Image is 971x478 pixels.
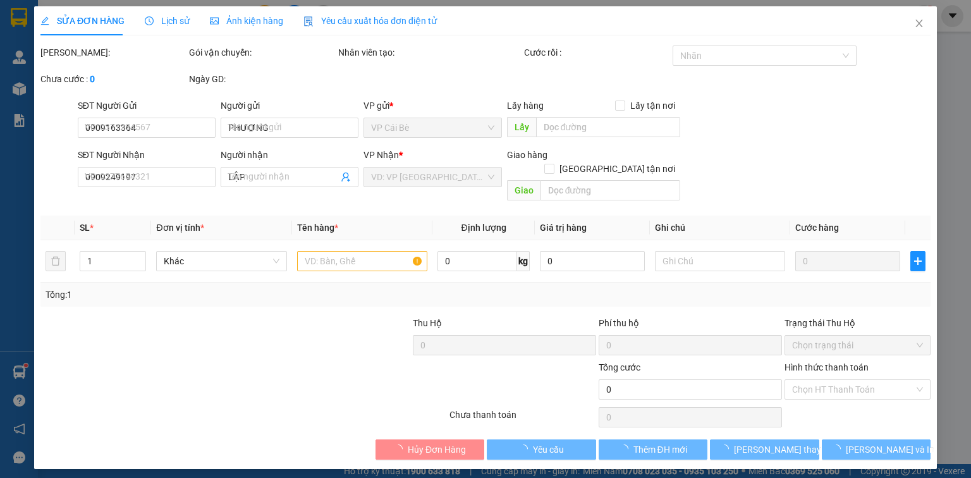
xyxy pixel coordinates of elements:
input: 0 [795,251,900,271]
b: 0 [90,74,95,84]
span: VP Nhận [363,150,399,160]
div: Tổng: 1 [46,288,376,302]
span: VP Cái Bè [371,118,494,137]
div: VP gửi [363,99,501,113]
span: Thêm ĐH mới [633,443,687,457]
span: Increase Value [131,252,145,261]
span: loading [832,444,846,453]
img: icon [303,16,314,27]
div: Trạng thái Thu Hộ [785,316,931,330]
span: [GEOGRAPHIC_DATA] tận nơi [554,162,680,176]
span: Đơn vị tính [156,223,204,233]
span: plus [911,256,925,266]
span: down [135,262,143,270]
span: Yêu cầu [533,443,564,457]
span: picture [210,16,219,25]
span: [PERSON_NAME] và In [846,443,934,457]
span: Định lượng [461,223,506,233]
span: Giá trị hàng [540,223,587,233]
span: Khác [164,252,279,271]
span: Cước hàng [795,223,839,233]
span: loading [519,444,533,453]
span: loading [720,444,734,453]
button: Close [901,6,937,42]
span: loading [394,444,408,453]
span: Giao [506,180,540,200]
button: [PERSON_NAME] và In [822,439,931,460]
span: Lấy tận nơi [625,99,680,113]
div: Chưa cước : [40,72,186,86]
div: Nhân viên tạo: [338,46,522,59]
span: loading [619,444,633,453]
span: Hủy Đơn Hàng [408,443,466,457]
div: Ngày GD: [189,72,335,86]
span: Chọn trạng thái [792,336,923,355]
span: user-add [341,172,351,182]
div: Người nhận [221,148,358,162]
input: VD: Bàn, Ghế [297,251,427,271]
div: Chưa thanh toán [448,408,597,430]
div: [PERSON_NAME]: [40,46,186,59]
span: Giao hàng [506,150,547,160]
th: Ghi chú [650,216,790,240]
span: [PERSON_NAME] thay đổi [734,443,835,457]
span: Decrease Value [131,261,145,271]
span: up [135,254,143,261]
div: SĐT Người Gửi [78,99,216,113]
div: Phí thu hộ [599,316,782,335]
span: edit [40,16,49,25]
div: Người gửi [221,99,358,113]
button: delete [46,251,66,271]
div: SĐT Người Nhận [78,148,216,162]
button: Hủy Đơn Hàng [376,439,485,460]
input: Dọc đường [535,117,680,137]
div: Cước rồi : [524,46,670,59]
span: close [914,18,924,28]
span: Tên hàng [297,223,338,233]
span: Lịch sử [145,16,190,26]
span: clock-circle [145,16,154,25]
span: Tổng cước [599,362,640,372]
span: Yêu cầu xuất hóa đơn điện tử [303,16,437,26]
span: Lấy hàng [506,101,543,111]
span: kg [517,251,530,271]
button: [PERSON_NAME] thay đổi [710,439,819,460]
span: SỬA ĐƠN HÀNG [40,16,125,26]
span: Thu Hộ [412,318,441,328]
input: Ghi Chú [655,251,785,271]
button: plus [910,251,925,271]
span: Ảnh kiện hàng [210,16,283,26]
span: Lấy [506,117,535,137]
span: SL [80,223,90,233]
label: Hình thức thanh toán [785,362,869,372]
div: Gói vận chuyển: [189,46,335,59]
button: Yêu cầu [487,439,596,460]
input: Dọc đường [540,180,680,200]
button: Thêm ĐH mới [599,439,708,460]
